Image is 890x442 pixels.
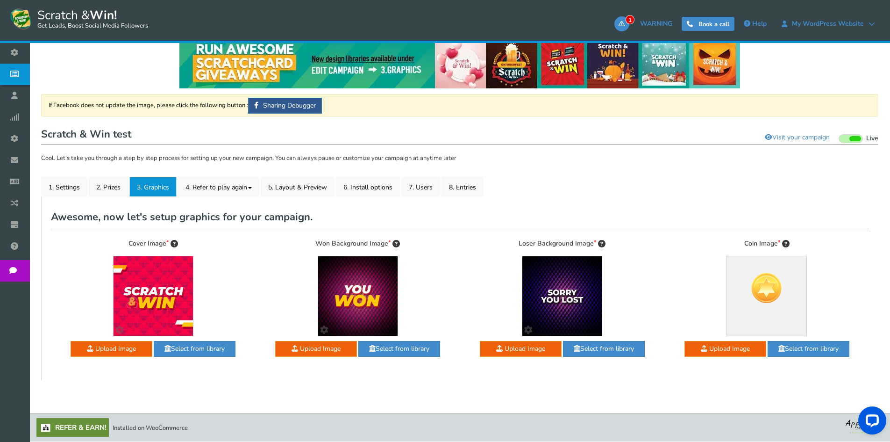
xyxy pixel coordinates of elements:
[358,341,440,357] a: Select from library
[154,341,235,357] a: Select from library
[129,177,177,196] a: 3. Graphics
[787,20,869,28] span: My WordPress Website
[89,177,128,196] a: 2. Prizes
[682,17,734,31] a: Book a call
[128,239,178,249] label: Cover Image
[315,239,400,249] label: Won Background Image
[41,94,878,116] div: If Facebook does not update the image, please click the following button :
[51,206,869,228] h2: Awesome, now let's setup graphics for your campaign.
[563,341,645,357] a: Select from library
[336,177,400,196] a: 6. Install options
[113,424,188,432] span: Installed on WooCommerce
[401,177,440,196] a: 7. Users
[614,16,677,31] a: 1WARNING
[846,418,883,434] img: bg_logo_foot.webp
[33,7,148,30] span: Scratch &
[441,177,484,196] a: 8. Entries
[37,22,148,30] small: Get Leads, Boost Social Media Followers
[178,177,259,196] a: 4. Refer to play again
[41,126,878,145] h1: Scratch & Win test
[9,7,33,30] img: Scratch and Win
[851,403,890,442] iframe: LiveChat chat widget
[41,154,878,163] p: Cool. Let's take you through a step by step process for setting up your new campaign. You can alw...
[90,7,117,23] strong: Win!
[866,134,878,143] span: Live
[9,7,148,30] a: Scratch &Win! Get Leads, Boost Social Media Followers
[36,418,109,437] a: Refer & Earn!
[626,15,634,24] span: 1
[768,341,849,357] a: Select from library
[179,38,740,88] img: festival-poster-2020.webp
[759,130,836,145] a: Visit your campaign
[41,177,87,196] a: 1. Settings
[248,98,322,114] a: Sharing Debugger
[752,19,767,28] span: Help
[640,19,672,28] span: WARNING
[739,16,771,31] a: Help
[519,239,605,249] label: Loser Background Image
[744,239,790,249] label: Coin Image
[698,20,729,29] span: Book a call
[261,177,335,196] a: 5. Layout & Preview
